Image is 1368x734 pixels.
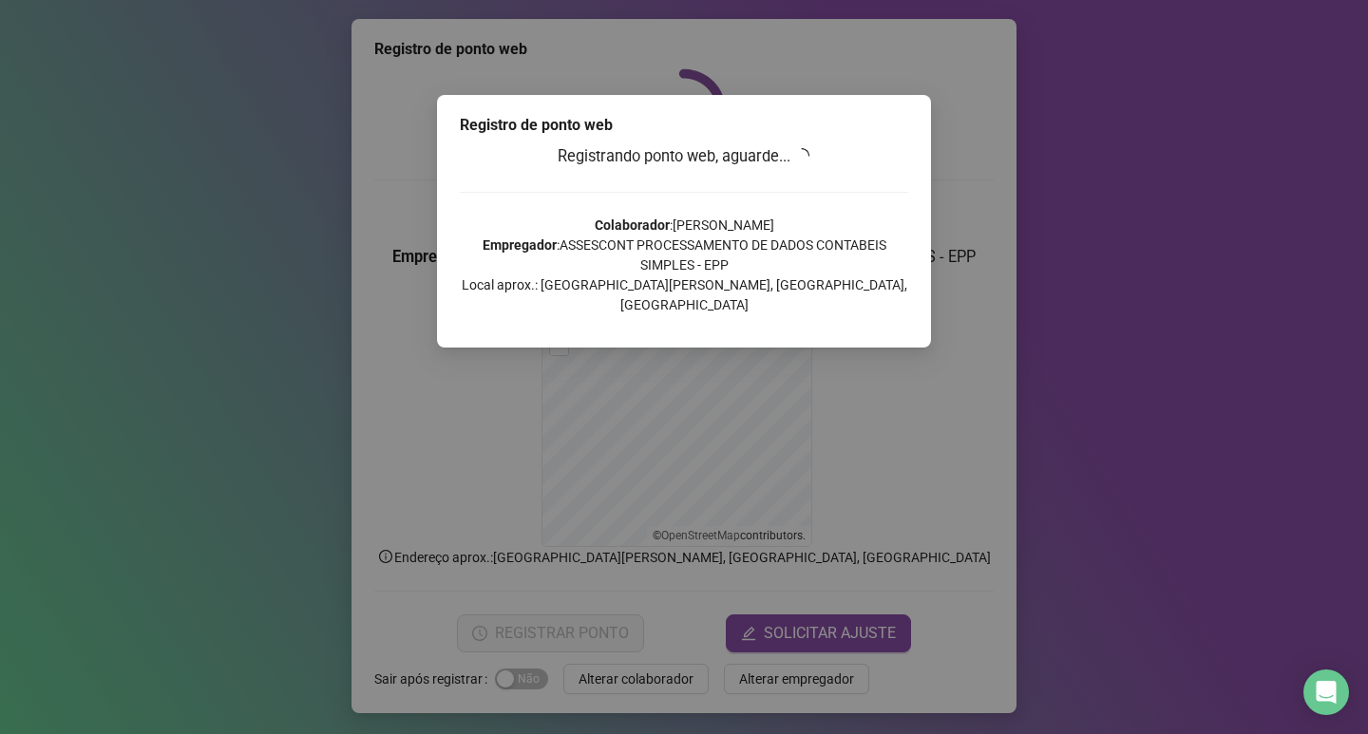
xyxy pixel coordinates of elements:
[483,237,557,253] strong: Empregador
[595,217,670,233] strong: Colaborador
[460,144,908,169] h3: Registrando ponto web, aguarde...
[1303,669,1349,715] div: Open Intercom Messenger
[794,148,809,163] span: loading
[460,216,908,315] p: : [PERSON_NAME] : ASSESCONT PROCESSAMENTO DE DADOS CONTABEIS SIMPLES - EPP Local aprox.: [GEOGRAP...
[460,114,908,137] div: Registro de ponto web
